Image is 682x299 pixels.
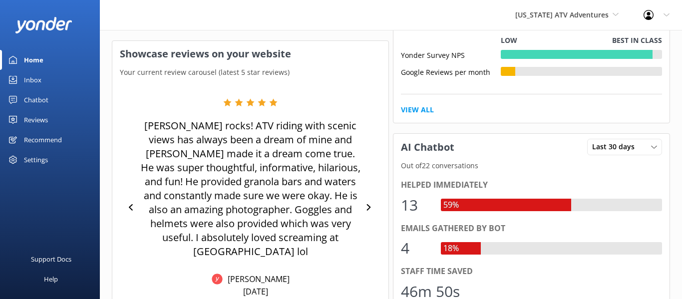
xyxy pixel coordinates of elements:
div: Support Docs [31,249,71,269]
span: [US_STATE] ATV Adventures [515,10,609,19]
h3: Showcase reviews on your website [112,41,388,67]
div: 4 [401,236,431,260]
p: [PERSON_NAME] [223,274,290,285]
div: Recommend [24,130,62,150]
div: Emails gathered by bot [401,222,662,235]
div: Inbox [24,70,41,90]
div: Google Reviews per month [401,67,501,76]
p: Best in class [612,35,662,46]
a: View All [401,104,434,115]
div: Staff time saved [401,265,662,278]
div: Chatbot [24,90,48,110]
span: Last 30 days [592,141,641,152]
p: Low [501,35,517,46]
p: Out of 22 conversations [393,160,670,171]
p: Your current review carousel (latest 5 star reviews) [112,67,388,78]
div: Settings [24,150,48,170]
div: Helped immediately [401,179,662,192]
h3: AI Chatbot [393,134,462,160]
p: [DATE] [243,286,268,297]
div: Yonder Survey NPS [401,50,501,59]
div: 59% [441,199,461,212]
div: 18% [441,242,461,255]
div: Reviews [24,110,48,130]
img: Yonder [212,274,223,285]
img: yonder-white-logo.png [15,17,72,33]
div: 13 [401,193,431,217]
div: Home [24,50,43,70]
div: Help [44,269,58,289]
p: [PERSON_NAME] rocks! ATV riding with scenic views has always been a dream of mine and [PERSON_NAM... [139,119,361,259]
